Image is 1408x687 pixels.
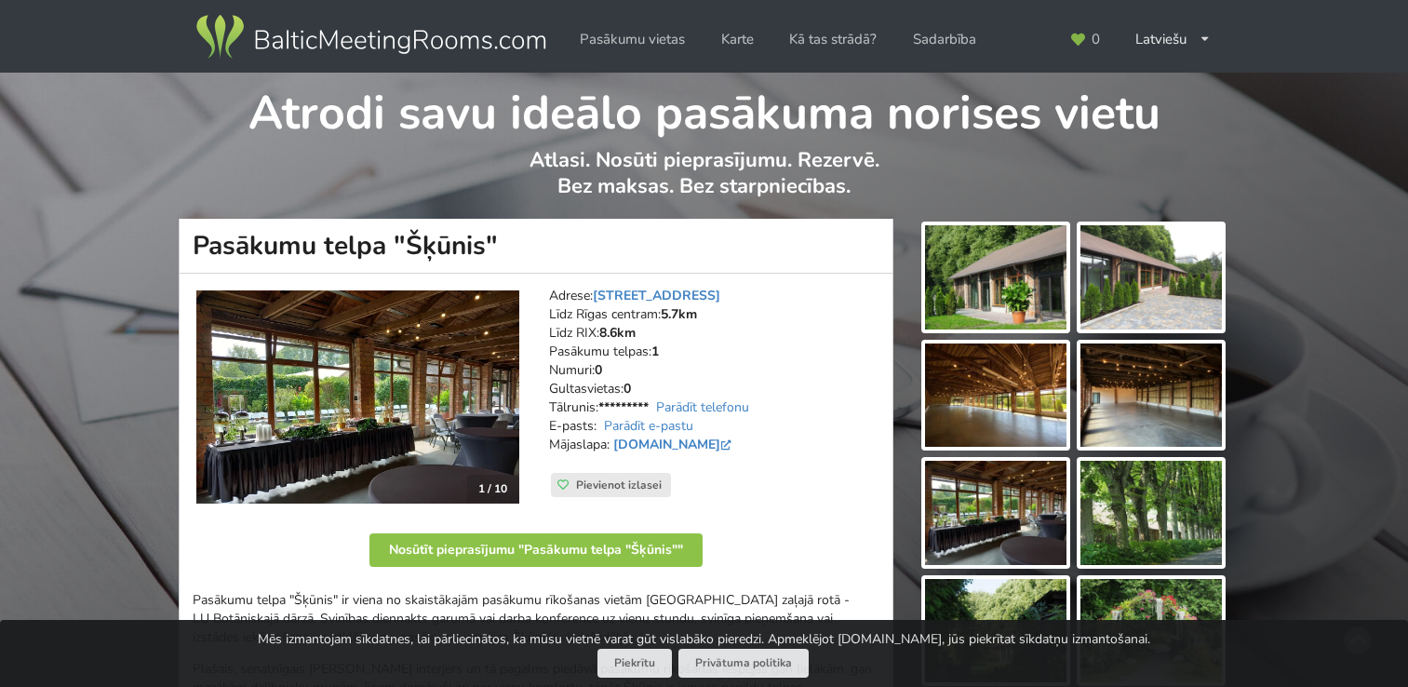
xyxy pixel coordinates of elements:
[369,533,703,567] button: Nosūtīt pieprasījumu "Pasākumu telpa "Šķūnis""
[1080,225,1222,330] img: Pasākumu telpa "Šķūnis" | Rīga | Pasākumu vieta - galerijas bilde
[576,478,662,492] span: Pievienot izlasei
[900,21,989,58] a: Sadarbība
[179,219,893,274] h1: Pasākumu telpa "Šķūnis"
[925,343,1066,448] img: Pasākumu telpa "Šķūnis" | Rīga | Pasākumu vieta - galerijas bilde
[1122,21,1224,58] div: Latviešu
[651,343,659,360] strong: 1
[1080,343,1222,448] img: Pasākumu telpa "Šķūnis" | Rīga | Pasākumu vieta - galerijas bilde
[776,21,890,58] a: Kā tas strādā?
[595,361,602,379] strong: 0
[599,324,636,342] strong: 8.6km
[925,579,1066,683] img: Pasākumu telpa "Šķūnis" | Rīga | Pasākumu vieta - galerijas bilde
[193,591,879,647] p: Pasākumu telpa "Šķūnis" ir viena no skaistākajām pasākumu rīkošanas vietām [GEOGRAPHIC_DATA] zaļa...
[656,398,749,416] a: Parādīt telefonu
[196,290,519,504] a: Neierastas vietas | Rīga | Pasākumu telpa "Šķūnis" 1 / 10
[593,287,720,304] a: [STREET_ADDRESS]
[193,11,549,63] img: Baltic Meeting Rooms
[1092,33,1100,47] span: 0
[925,461,1066,565] img: Pasākumu telpa "Šķūnis" | Rīga | Pasākumu vieta - galerijas bilde
[180,73,1228,143] h1: Atrodi savu ideālo pasākuma norises vietu
[624,380,631,397] strong: 0
[661,305,697,323] strong: 5.7km
[180,147,1228,219] p: Atlasi. Nosūti pieprasījumu. Rezervē. Bez maksas. Bez starpniecības.
[925,225,1066,330] img: Pasākumu telpa "Šķūnis" | Rīga | Pasākumu vieta - galerijas bilde
[613,436,735,453] a: [DOMAIN_NAME]
[597,649,672,678] button: Piekrītu
[467,475,518,503] div: 1 / 10
[549,287,879,473] address: Adrese: Līdz Rīgas centram: Līdz RIX: Pasākumu telpas: Numuri: Gultasvietas: Tālrunis: E-pasts: M...
[604,417,693,435] a: Parādīt e-pastu
[196,290,519,504] img: Neierastas vietas | Rīga | Pasākumu telpa "Šķūnis"
[1080,579,1222,683] img: Pasākumu telpa "Šķūnis" | Rīga | Pasākumu vieta - galerijas bilde
[567,21,698,58] a: Pasākumu vietas
[708,21,767,58] a: Karte
[678,649,809,678] a: Privātuma politika
[1080,461,1222,565] img: Pasākumu telpa "Šķūnis" | Rīga | Pasākumu vieta - galerijas bilde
